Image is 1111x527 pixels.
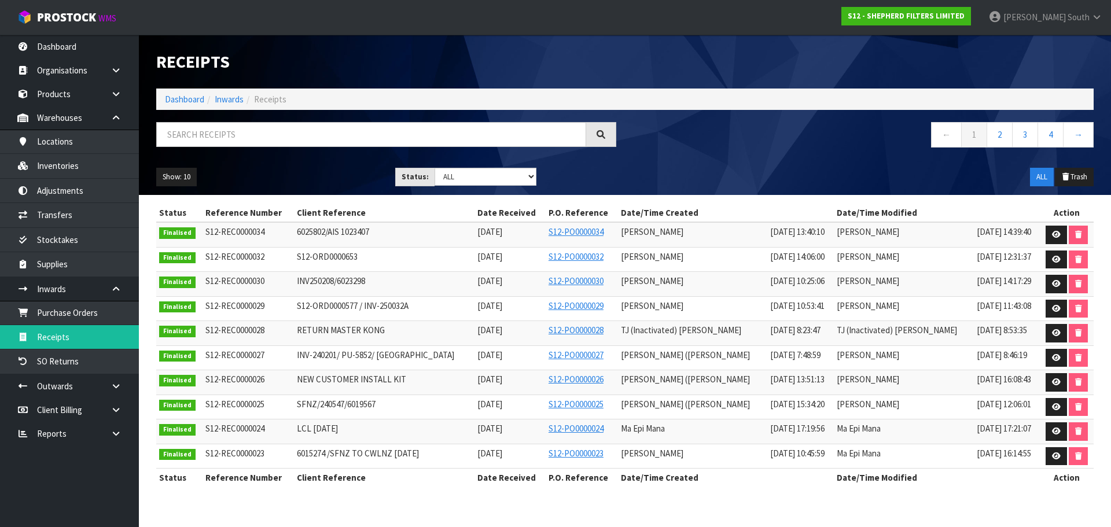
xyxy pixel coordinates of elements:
[17,10,32,24] img: cube-alt.png
[297,399,376,410] span: SFNZ/240547/6019567
[837,275,899,286] span: [PERSON_NAME]
[837,300,899,311] span: [PERSON_NAME]
[203,204,293,222] th: Reference Number
[770,349,821,360] span: [DATE] 7:48:59
[294,204,474,222] th: Client Reference
[165,94,204,105] a: Dashboard
[770,448,825,459] span: [DATE] 10:45:59
[549,399,604,410] a: S12-PO0000025
[834,469,1040,487] th: Date/Time Modified
[837,423,881,434] span: Ma Epi Mana
[156,469,203,487] th: Status
[621,349,750,360] span: [PERSON_NAME] ([PERSON_NAME]
[546,469,618,487] th: P.O. Reference
[159,301,196,313] span: Finalised
[770,374,825,385] span: [DATE] 13:51:13
[977,300,1031,311] span: [DATE] 11:43:08
[834,204,1040,222] th: Date/Time Modified
[549,349,604,360] a: S12-PO0000027
[621,325,741,336] span: TJ (Inactivated) [PERSON_NAME]
[477,399,502,410] span: [DATE]
[621,399,750,410] span: [PERSON_NAME] ([PERSON_NAME]
[621,275,683,286] span: [PERSON_NAME]
[1063,122,1094,147] a: →
[621,448,683,459] span: [PERSON_NAME]
[205,448,264,459] span: S12-REC0000023
[205,374,264,385] span: S12-REC0000026
[477,251,502,262] span: [DATE]
[977,448,1031,459] span: [DATE] 16:14:55
[837,448,881,459] span: Ma Epi Mana
[549,300,604,311] a: S12-PO0000029
[477,374,502,385] span: [DATE]
[770,251,825,262] span: [DATE] 14:06:00
[297,349,454,360] span: INV-240201/ PU-5852/ [GEOGRAPHIC_DATA]
[205,251,264,262] span: S12-REC0000032
[987,122,1013,147] a: 2
[477,448,502,459] span: [DATE]
[621,300,683,311] span: [PERSON_NAME]
[837,374,899,385] span: [PERSON_NAME]
[1055,168,1094,186] button: Trash
[770,226,825,237] span: [DATE] 13:40:10
[549,423,604,434] a: S12-PO0000024
[1038,122,1064,147] a: 4
[98,13,116,24] small: WMS
[477,226,502,237] span: [DATE]
[402,172,429,182] strong: Status:
[977,374,1031,385] span: [DATE] 16:08:43
[159,252,196,264] span: Finalised
[977,349,1027,360] span: [DATE] 8:46:19
[205,349,264,360] span: S12-REC0000027
[37,10,96,25] span: ProStock
[837,349,899,360] span: [PERSON_NAME]
[156,168,197,186] button: Show: 10
[294,469,474,487] th: Client Reference
[549,374,604,385] a: S12-PO0000026
[549,226,604,237] a: S12-PO0000034
[477,325,502,336] span: [DATE]
[837,399,899,410] span: [PERSON_NAME]
[621,226,683,237] span: [PERSON_NAME]
[549,275,604,286] a: S12-PO0000030
[841,7,971,25] a: S12 - SHEPHERD FILTERS LIMITED
[977,325,1027,336] span: [DATE] 8:53:35
[1030,168,1054,186] button: ALL
[634,122,1094,150] nav: Page navigation
[1040,469,1094,487] th: Action
[297,374,406,385] span: NEW CUSTOMER INSTALL KIT
[159,449,196,460] span: Finalised
[205,423,264,434] span: S12-REC0000024
[156,204,203,222] th: Status
[203,469,293,487] th: Reference Number
[618,469,834,487] th: Date/Time Created
[1003,12,1066,23] span: [PERSON_NAME]
[254,94,286,105] span: Receipts
[770,399,825,410] span: [DATE] 15:34:20
[297,423,338,434] span: LCL [DATE]
[621,374,750,385] span: [PERSON_NAME] ([PERSON_NAME]
[549,448,604,459] a: S12-PO0000023
[477,349,502,360] span: [DATE]
[297,226,369,237] span: 6025802/AIS 1023407
[931,122,962,147] a: ←
[205,275,264,286] span: S12-REC0000030
[770,275,825,286] span: [DATE] 10:25:06
[297,300,409,311] span: S12-ORD0000577 / INV-250032A
[770,325,821,336] span: [DATE] 8:23:47
[549,251,604,262] a: S12-PO0000032
[477,300,502,311] span: [DATE]
[159,400,196,411] span: Finalised
[205,226,264,237] span: S12-REC0000034
[1012,122,1038,147] a: 3
[977,423,1031,434] span: [DATE] 17:21:07
[770,423,825,434] span: [DATE] 17:19:56
[205,399,264,410] span: S12-REC0000025
[159,375,196,386] span: Finalised
[770,300,825,311] span: [DATE] 10:53:41
[848,11,965,21] strong: S12 - SHEPHERD FILTERS LIMITED
[961,122,987,147] a: 1
[546,204,618,222] th: P.O. Reference
[159,326,196,337] span: Finalised
[474,204,546,222] th: Date Received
